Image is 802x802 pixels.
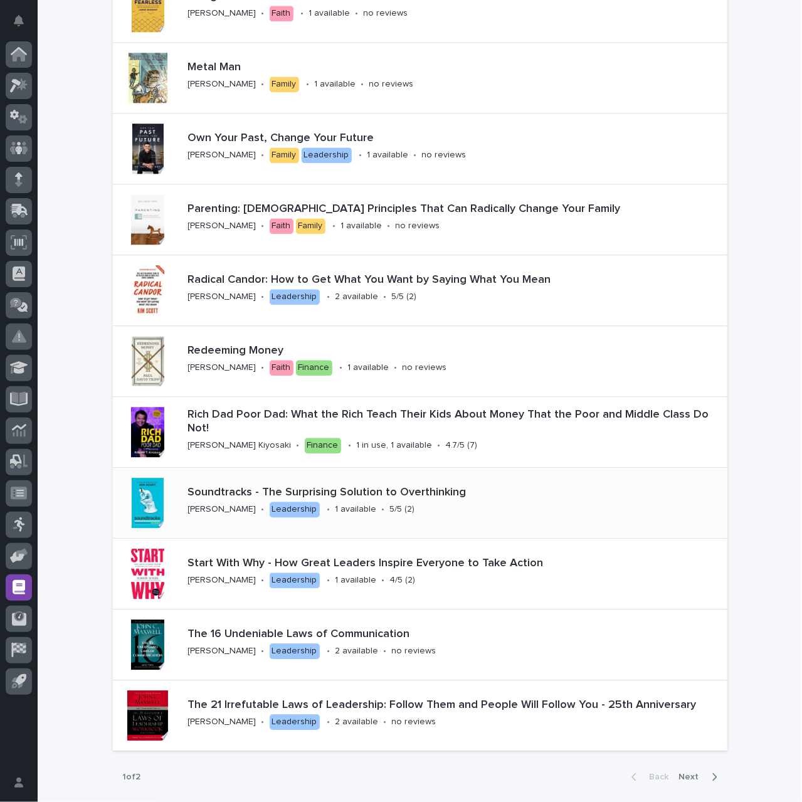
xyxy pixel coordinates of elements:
[335,292,379,302] p: 2 available
[188,203,722,216] p: Parenting: [DEMOGRAPHIC_DATA] Principles That Can Radically Change Your Family
[301,8,304,19] p: •
[261,150,265,161] p: •
[270,147,299,163] div: Family
[270,6,293,21] div: Faith
[367,150,409,161] p: 1 available
[261,221,265,231] p: •
[403,362,447,373] p: no reviews
[327,717,330,727] p: •
[113,326,727,397] a: Redeeming Money[PERSON_NAME]•FaithFinance•1 available•no reviews
[188,646,256,657] p: [PERSON_NAME]
[188,717,256,727] p: [PERSON_NAME]
[348,362,389,373] p: 1 available
[642,773,669,781] span: Back
[270,502,320,517] div: Leadership
[674,771,727,783] button: Next
[188,273,722,287] p: Radical Candor: How to Get What You Want by Saying What You Mean
[392,717,436,727] p: no reviews
[113,397,727,468] a: Rich Dad Poor Dad: What the Rich Teach Their Kids About Money That the Poor and Middle Class Do N...
[188,557,722,571] p: Start With Why - How Great Leaders Inspire Everyone to Take Action
[382,575,385,586] p: •
[188,132,653,145] p: Own Your Past, Change Your Future
[356,8,359,19] p: •
[396,221,440,231] p: no reviews
[384,717,387,727] p: •
[261,362,265,373] p: •
[305,438,341,453] div: Finance
[364,8,408,19] p: no reviews
[296,360,332,376] div: Finance
[384,292,387,302] p: •
[113,113,727,184] a: Own Your Past, Change Your Future[PERSON_NAME]•FamilyLeadership•1 available•no reviews
[270,218,293,234] div: Faith
[296,218,325,234] div: Family
[188,699,722,712] p: The 21 Irrefutable Laws of Leadership: Follow Them and People Will Follow You - 25th Anniversary
[302,147,352,163] div: Leadership
[188,440,292,451] p: [PERSON_NAME] Kiyosaki
[113,539,727,609] a: Start With Why - How Great Leaders Inspire Everyone to Take Action[PERSON_NAME]•Leadership•1 avai...
[446,440,478,451] p: 4.7/5 (7)
[113,680,727,751] a: The 21 Irrefutable Laws of Leadership: Follow Them and People Will Follow You - 25th Anniversary[...
[188,486,694,500] p: Soundtracks - The Surprising Solution to Overthinking
[188,292,256,302] p: [PERSON_NAME]
[270,77,299,92] div: Family
[113,43,727,113] a: Metal Man[PERSON_NAME]•Family•1 available•no reviews
[327,504,330,515] p: •
[388,221,391,231] p: •
[361,79,364,90] p: •
[188,150,256,161] p: [PERSON_NAME]
[270,572,320,588] div: Leadership
[261,79,265,90] p: •
[188,362,256,373] p: [PERSON_NAME]
[307,79,310,90] p: •
[270,289,320,305] div: Leadership
[335,504,377,515] p: 1 available
[188,61,467,75] p: Metal Man
[188,221,256,231] p: [PERSON_NAME]
[270,714,320,730] div: Leadership
[438,440,441,451] p: •
[188,8,256,19] p: [PERSON_NAME]
[261,646,265,657] p: •
[392,292,417,302] p: 5/5 (2)
[297,440,300,451] p: •
[188,628,658,641] p: The 16 Undeniable Laws of Communication
[382,504,385,515] p: •
[270,360,293,376] div: Faith
[422,150,467,161] p: no reviews
[384,646,387,657] p: •
[261,8,265,19] p: •
[327,575,330,586] p: •
[333,221,336,231] p: •
[369,79,414,90] p: no reviews
[261,504,265,515] p: •
[113,468,727,539] a: Soundtracks - The Surprising Solution to Overthinking[PERSON_NAME]•Leadership•1 available•5/5 (2)
[390,575,416,586] p: 4/5 (2)
[188,79,256,90] p: [PERSON_NAME]
[359,150,362,161] p: •
[113,609,727,680] a: The 16 Undeniable Laws of Communication[PERSON_NAME]•Leadership•2 available•no reviews
[327,292,330,302] p: •
[16,15,32,35] div: Notifications
[261,575,265,586] p: •
[188,504,256,515] p: [PERSON_NAME]
[113,762,151,793] p: 1 of 2
[335,575,377,586] p: 1 available
[261,717,265,727] p: •
[315,79,356,90] p: 1 available
[390,504,415,515] p: 5/5 (2)
[261,292,265,302] p: •
[6,8,32,34] button: Notifications
[327,646,330,657] p: •
[309,8,351,19] p: 1 available
[357,440,433,451] p: 1 in use, 1 available
[392,646,436,657] p: no reviews
[679,773,707,781] span: Next
[394,362,398,373] p: •
[113,255,727,326] a: Radical Candor: How to Get What You Want by Saying What You Mean[PERSON_NAME]•Leadership•2 availa...
[335,717,379,727] p: 2 available
[188,575,256,586] p: [PERSON_NAME]
[414,150,417,161] p: •
[340,362,343,373] p: •
[188,408,722,435] p: Rich Dad Poor Dad: What the Rich Teach Their Kids About Money That the Poor and Middle Class Do Not!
